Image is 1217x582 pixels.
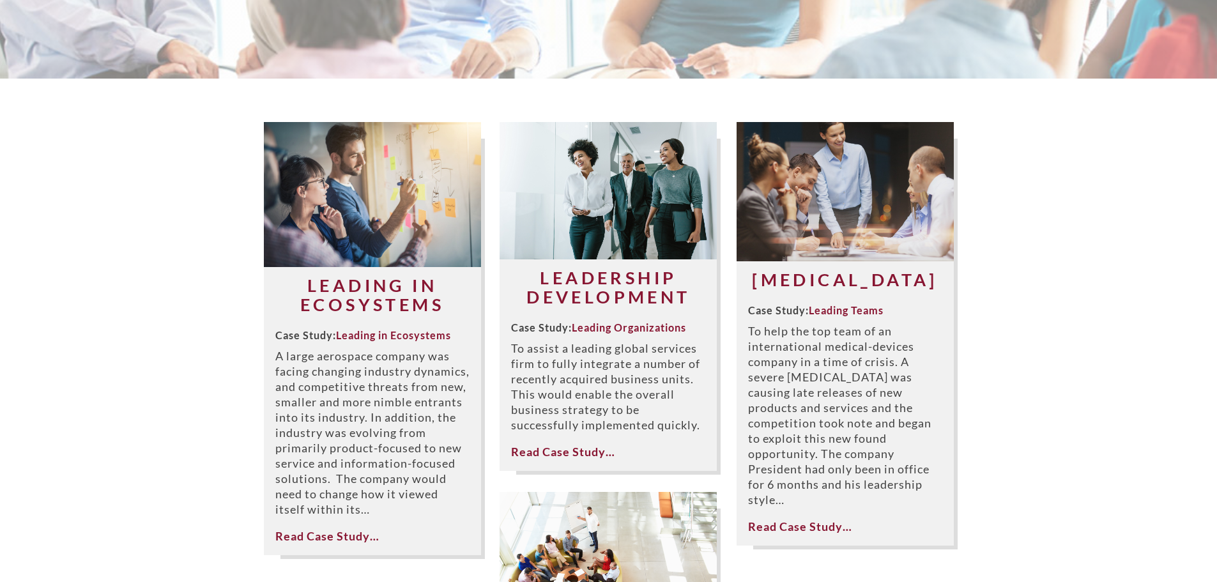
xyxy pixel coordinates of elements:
img: Leadership Development [500,122,717,259]
a: Leading Organizations [572,321,686,333]
a: Leadership Development [526,267,690,307]
p: To help the top team of an international medical-devices company in a time of crisis. A severe [M... [748,323,942,507]
a: Read Case Study… [511,445,615,459]
a: Read Case Study… [748,519,852,533]
a: Leading Teams [809,304,884,316]
a: Leading in Ecosystems [300,275,444,315]
a: [MEDICAL_DATA] [752,269,938,290]
p: A large aerospace company was facing changing industry dynamics, and competitive threats from new... [275,348,470,517]
a: Read Case Study… [275,529,379,543]
div: Case Study: [275,328,470,343]
img: Crisis Intervention [737,122,954,261]
div: Case Study: [748,303,942,318]
p: To assist a leading global services firm to fully integrate a number of recently acquired busines... [511,341,705,433]
a: Leading in Ecosystems [336,329,451,341]
img: Leading in Ecosystems [264,122,481,267]
div: Case Study: [511,320,705,335]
